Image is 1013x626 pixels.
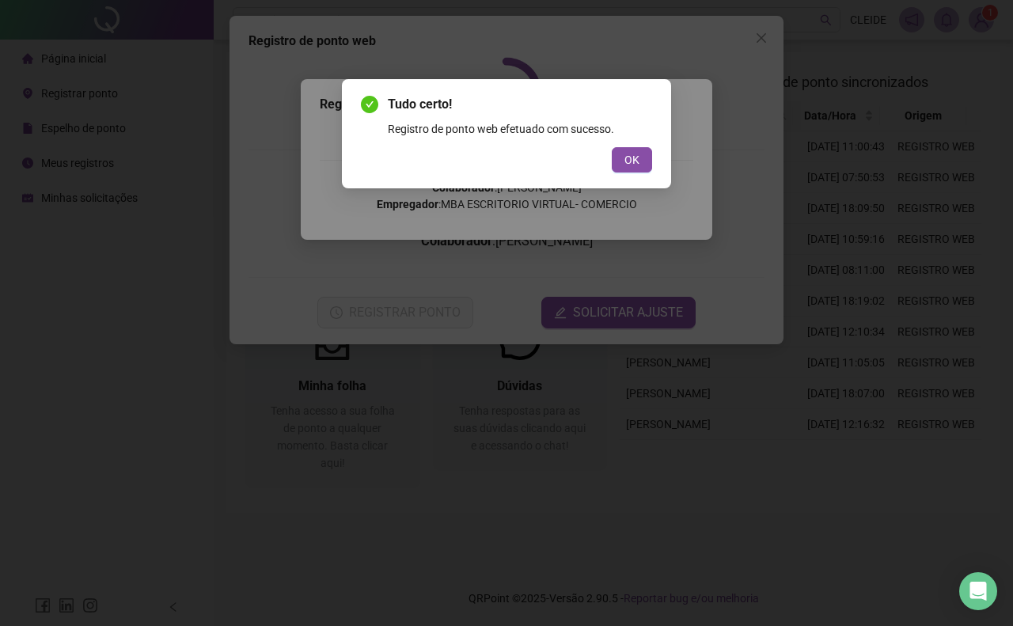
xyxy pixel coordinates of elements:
span: check-circle [361,96,378,113]
div: Open Intercom Messenger [959,572,997,610]
button: OK [612,147,652,173]
span: Tudo certo! [388,95,652,114]
span: OK [624,151,639,169]
div: Registro de ponto web efetuado com sucesso. [388,120,652,138]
